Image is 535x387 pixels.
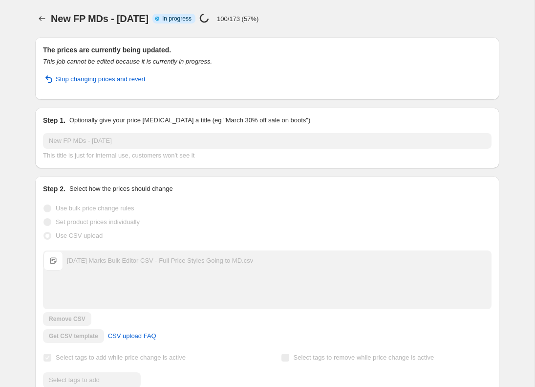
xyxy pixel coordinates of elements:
button: Price change jobs [35,12,49,25]
span: Use bulk price change rules [56,205,134,212]
span: Stop changing prices and revert [56,74,146,84]
span: Use CSV upload [56,232,103,239]
span: Set product prices individually [56,218,140,226]
span: CSV upload FAQ [108,331,156,341]
h2: Step 1. [43,115,65,125]
span: Select tags to remove while price change is active [294,354,434,361]
p: Select how the prices should change [69,184,173,194]
a: CSV upload FAQ [102,328,162,344]
div: [DATE] Marks Bulk Editor CSV - Full Price Styles Going to MD.csv [67,256,253,266]
p: Optionally give your price [MEDICAL_DATA] a title (eg "March 30% off sale on boots") [69,115,310,125]
span: This title is just for internal use, customers won't see it [43,152,194,159]
span: In progress [162,15,192,23]
input: 30% off holiday sale [43,133,492,149]
span: New FP MDs - [DATE] [51,13,149,24]
p: 100/173 (57%) [217,15,258,23]
h2: Step 2. [43,184,65,194]
h2: The prices are currently being updated. [43,45,492,55]
button: Stop changing prices and revert [37,71,151,87]
i: This job cannot be edited because it is currently in progress. [43,58,212,65]
span: Select tags to add while price change is active [56,354,186,361]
